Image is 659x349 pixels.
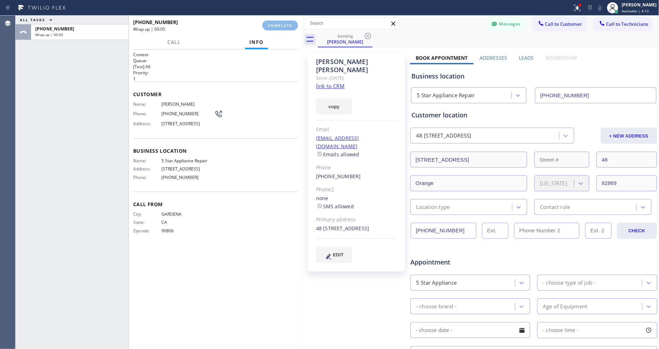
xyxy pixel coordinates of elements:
[249,39,264,45] span: Info
[316,164,397,172] div: Phone
[317,204,322,208] input: SMS allowed
[161,228,214,233] span: 90806
[133,26,165,32] span: Wrap up | 00:05
[540,203,570,211] div: Contact role
[161,220,214,225] span: CA
[316,82,345,89] a: link to CRM
[417,92,475,100] div: 5 Star Appliance Repair
[35,32,63,37] span: Wrap up | 00:05
[20,17,45,22] span: ALL TASKS
[482,223,509,239] input: Ext.
[161,121,214,126] span: [STREET_ADDRESS]
[317,152,322,156] input: Emails allowed
[316,203,354,210] label: SMS allowed
[535,87,656,103] input: Phone Number
[596,152,657,168] input: Apt. #
[316,173,361,180] a: [PHONE_NUMBER]
[316,135,359,150] a: [EMAIL_ADDRESS][DOMAIN_NAME]
[161,175,214,180] span: [PHONE_NUMBER]
[161,111,214,116] span: [PHONE_NUMBER]
[519,54,534,61] label: Leads
[410,152,527,168] input: Address
[316,216,397,224] div: Primary address
[333,252,344,257] span: EDIT
[316,151,360,158] label: Emails allowed
[161,101,214,107] span: [PERSON_NAME]
[487,17,526,31] button: Messages
[416,279,457,287] div: 5 Star Appliance
[316,186,397,194] div: Phone2
[545,21,582,27] span: Call to Customer
[316,126,397,134] div: Email
[163,35,185,49] button: Call
[16,16,59,24] button: ALL TASKS
[316,58,397,74] div: [PERSON_NAME] [PERSON_NAME]
[411,223,476,239] input: Phone Number
[316,74,397,82] div: Since: [DATE]
[133,52,298,58] h1: Context
[410,175,527,191] input: City
[133,76,298,82] p: 1
[410,322,530,338] input: - choose date -
[133,211,161,217] span: City:
[133,70,298,76] h2: Priority:
[319,39,372,45] div: [PERSON_NAME]
[316,98,352,115] button: copy
[133,19,178,25] span: [PHONE_NUMBER]
[133,64,298,70] p: [Test] All
[133,175,161,180] span: Phone:
[319,33,372,39] div: booking
[316,247,352,263] button: EDIT
[133,111,161,116] span: Phone:
[622,8,649,13] span: Available | 4:13
[161,166,214,171] span: [STREET_ADDRESS]
[410,257,492,267] span: Appointment
[480,54,507,61] label: Addresses
[316,225,397,233] div: 48 [STREET_ADDRESS]
[133,228,161,233] span: Zipcode:
[601,128,657,144] button: + NEW ADDRESS
[411,110,656,120] div: Customer location
[305,18,399,29] input: Search
[622,2,657,8] div: [PERSON_NAME]
[161,211,214,217] span: GARDENA
[416,203,450,211] div: Location type
[617,223,657,239] button: CHECK
[161,158,214,163] span: 5 Star Appliance Repair
[416,54,468,61] label: Book Appointment
[319,31,372,47] div: Erik Reyes
[594,17,652,31] button: Call to Technicians
[316,194,397,211] div: none
[268,23,292,28] span: COMPLETE
[416,132,471,140] div: 48 [STREET_ADDRESS]
[133,158,161,163] span: Name:
[534,152,589,168] input: Street #
[596,175,657,191] input: ZIP
[133,121,161,126] span: Address:
[411,71,656,81] div: Business location
[133,166,161,171] span: Address:
[133,147,298,154] span: Business location
[133,220,161,225] span: State:
[543,302,587,310] div: Age of Equipment
[416,302,457,310] div: - choose brand -
[585,223,612,239] input: Ext. 2
[133,91,298,98] span: Customer
[533,17,587,31] button: Call to Customer
[167,39,181,45] span: Call
[133,58,298,64] h2: Queue:
[595,3,605,13] button: Mute
[35,26,74,32] span: [PHONE_NUMBER]
[546,54,577,61] label: Membership
[262,21,298,30] button: COMPLETE
[133,101,161,107] span: Name:
[133,201,298,208] span: Call From
[543,327,579,333] span: - choose time -
[514,223,580,239] input: Phone Number 2
[245,35,268,49] button: Info
[606,21,648,27] span: Call to Technicians
[543,279,595,287] div: - choose type of job -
